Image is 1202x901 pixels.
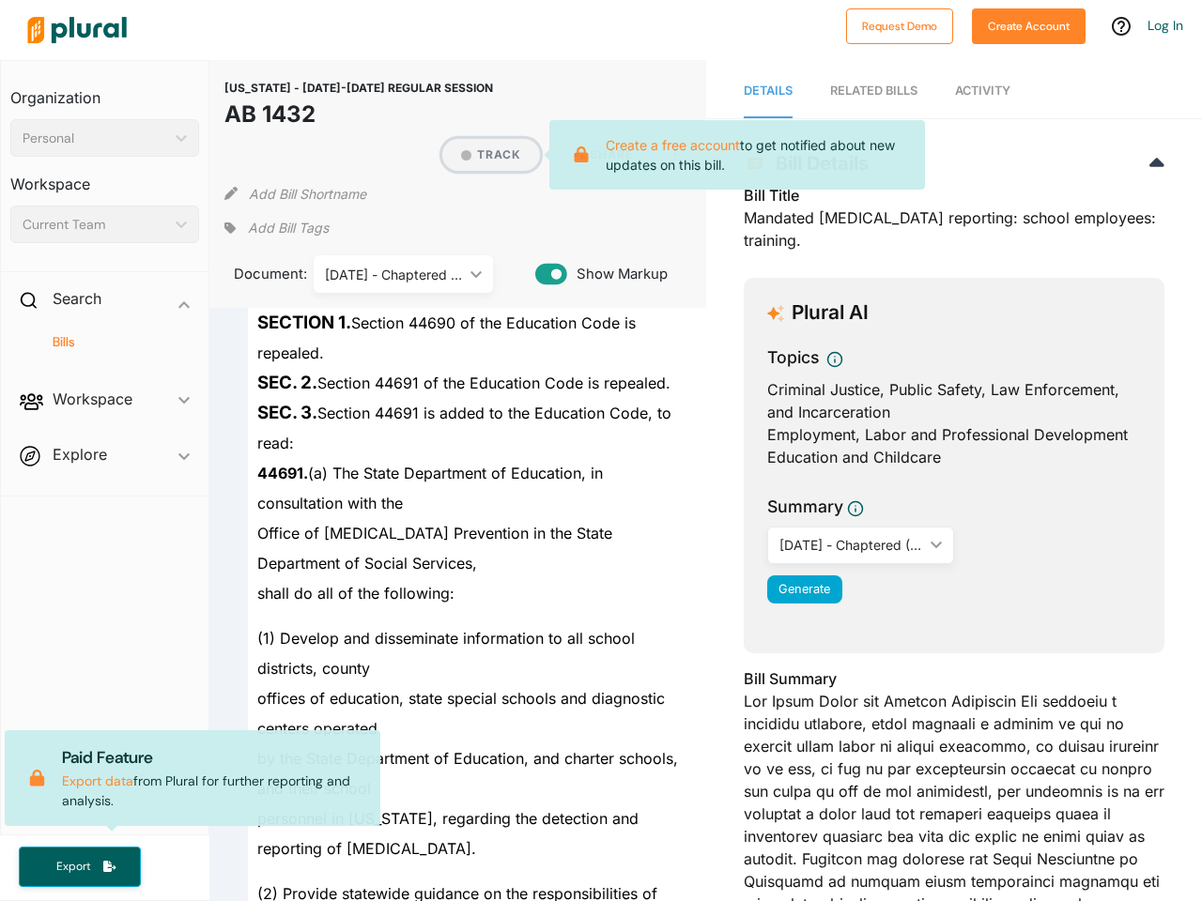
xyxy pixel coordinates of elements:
p: from Plural for further reporting and analysis. [62,745,365,811]
button: Export [19,847,141,887]
span: Show Markup [567,264,668,284]
h1: AB 1432 [224,98,493,131]
span: Office of [MEDICAL_DATA] Prevention in the State Department of Social Services, [257,524,612,573]
button: Share [547,139,659,171]
span: shall do all of the following: [257,584,455,603]
div: Add tags [224,214,328,242]
span: (a) The State Department of Education, in consultation with the [257,464,603,512]
strong: SEC. 2. [257,372,317,393]
span: Document: [224,264,290,284]
strong: SECTION 1. [257,312,351,333]
span: Export [43,859,103,875]
div: [DATE] - Chaptered ([DATE]) [779,535,923,555]
button: Generate [767,575,842,603]
div: Personal [23,129,168,148]
button: Create Account [972,8,1086,44]
h3: Bill Summary [744,667,1164,690]
h3: Workspace [10,157,199,198]
button: Add Bill Shortname [249,178,366,208]
a: Export data [62,772,133,789]
strong: 44691. [257,464,308,482]
div: Mandated [MEDICAL_DATA] reporting: school employees: training. [744,184,1164,263]
h3: Topics [767,345,819,370]
span: Generate [778,582,830,596]
span: offices of education, state special schools and diagnostic centers operated [257,689,665,738]
span: personnel in [US_STATE], regarding the detection and reporting of [MEDICAL_DATA]. [257,809,639,858]
button: Request Demo [846,8,953,44]
span: [US_STATE] - [DATE]-[DATE] REGULAR SESSION [224,81,493,95]
span: Activity [955,84,1010,98]
div: Education and Childcare [767,446,1141,468]
div: [DATE] - Chaptered ([DATE]) [325,265,463,284]
a: Bills [29,333,190,351]
p: to get notified about new updates on this bill. [606,135,909,175]
span: Add Bill Tags [248,219,329,237]
span: Details [744,84,793,98]
a: Create a free account [606,137,740,153]
a: Request Demo [846,15,953,35]
a: Details [744,65,793,118]
h3: Summary [767,495,843,519]
button: Track [442,139,540,171]
span: Section 44691 is added to the Education Code, to read: [257,404,671,452]
h3: Organization [10,70,199,112]
div: RELATED BILLS [830,82,917,99]
a: Create Account [972,15,1086,35]
span: (1) Develop and disseminate information to all school districts, county [257,629,635,678]
span: Section 44690 of the Education Code is repealed. [257,313,636,362]
a: RELATED BILLS [830,65,917,118]
div: Current Team [23,215,168,235]
a: Log In [1148,17,1183,34]
h3: Plural AI [792,301,869,325]
a: Activity [955,65,1010,118]
div: Employment, Labor and Professional Development [767,423,1141,446]
p: Paid Feature [62,745,365,770]
h2: Search [53,288,101,309]
div: Criminal Justice, Public Safety, Law Enforcement, and Incarceration [767,378,1141,423]
span: by the State Department of Education, and charter schools, and their school [257,749,678,798]
strong: SEC. 3. [257,402,317,423]
h3: Bill Title [744,184,1164,206]
span: Section 44691 of the Education Code is repealed. [257,374,670,392]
